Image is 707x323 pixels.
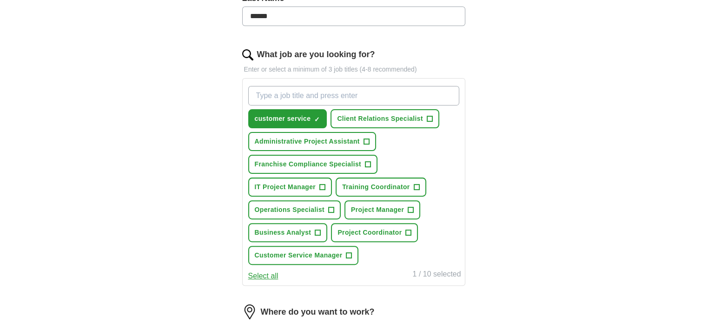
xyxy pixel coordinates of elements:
[261,306,375,318] label: Where do you want to work?
[248,246,359,265] button: Customer Service Manager
[248,155,377,174] button: Franchise Compliance Specialist
[351,205,404,215] span: Project Manager
[248,223,328,242] button: Business Analyst
[242,65,465,74] p: Enter or select a minimum of 3 job titles (4-8 recommended)
[248,178,332,197] button: IT Project Manager
[248,109,327,128] button: customer service✓
[255,137,360,146] span: Administrative Project Assistant
[255,250,343,260] span: Customer Service Manager
[331,223,418,242] button: Project Coordinator
[342,182,410,192] span: Training Coordinator
[255,182,316,192] span: IT Project Manager
[255,205,325,215] span: Operations Specialist
[330,109,439,128] button: Client Relations Specialist
[248,132,376,151] button: Administrative Project Assistant
[344,200,420,219] button: Project Manager
[257,48,375,61] label: What job are you looking for?
[337,228,402,237] span: Project Coordinator
[336,178,426,197] button: Training Coordinator
[248,270,278,282] button: Select all
[412,269,461,282] div: 1 / 10 selected
[337,114,423,124] span: Client Relations Specialist
[248,86,459,105] input: Type a job title and press enter
[248,200,341,219] button: Operations Specialist
[242,49,253,60] img: search.png
[255,228,311,237] span: Business Analyst
[255,114,311,124] span: customer service
[314,116,320,123] span: ✓
[255,159,361,169] span: Franchise Compliance Specialist
[242,304,257,319] img: location.png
